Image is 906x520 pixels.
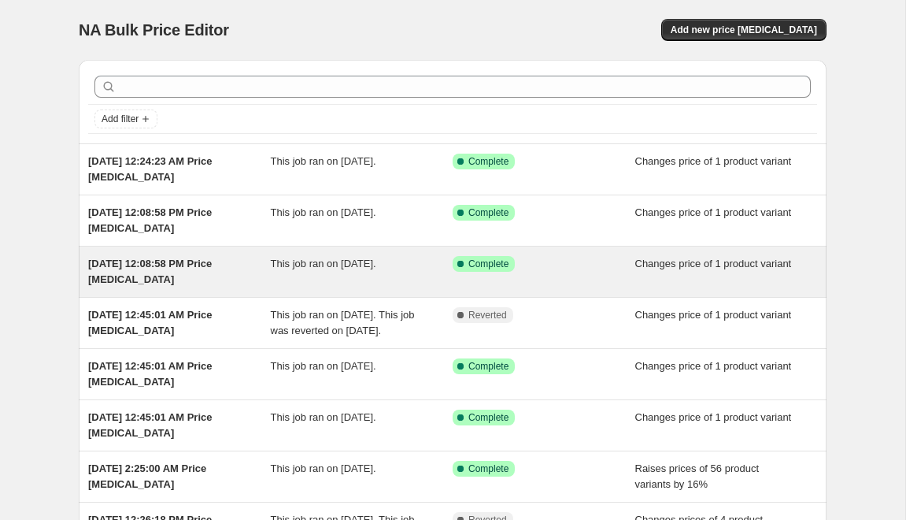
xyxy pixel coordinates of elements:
span: This job ran on [DATE]. [271,411,376,423]
span: This job ran on [DATE]. [271,360,376,372]
span: Raises prices of 56 product variants by 16% [635,462,760,490]
span: This job ran on [DATE]. [271,206,376,218]
span: [DATE] 12:45:01 AM Price [MEDICAL_DATA] [88,309,213,336]
span: Add new price [MEDICAL_DATA] [671,24,817,36]
button: Add filter [94,110,157,128]
span: This job ran on [DATE]. [271,155,376,167]
span: Changes price of 1 product variant [635,206,792,218]
span: Add filter [102,113,139,125]
span: Complete [468,360,508,373]
span: Complete [468,411,508,424]
span: Changes price of 1 product variant [635,411,792,423]
span: Changes price of 1 product variant [635,309,792,321]
button: Add new price [MEDICAL_DATA] [661,19,826,41]
span: NA Bulk Price Editor [79,21,229,39]
span: Complete [468,258,508,270]
span: Changes price of 1 product variant [635,155,792,167]
span: This job ran on [DATE]. [271,258,376,269]
span: This job ran on [DATE]. [271,462,376,474]
span: [DATE] 12:08:58 PM Price [MEDICAL_DATA] [88,206,212,234]
span: Changes price of 1 product variant [635,360,792,372]
span: Changes price of 1 product variant [635,258,792,269]
span: [DATE] 12:45:01 AM Price [MEDICAL_DATA] [88,411,213,439]
span: [DATE] 12:24:23 AM Price [MEDICAL_DATA] [88,155,213,183]
span: Complete [468,206,508,219]
span: Complete [468,462,508,475]
span: [DATE] 12:45:01 AM Price [MEDICAL_DATA] [88,360,213,388]
span: Complete [468,155,508,168]
span: Reverted [468,309,507,321]
span: [DATE] 2:25:00 AM Price [MEDICAL_DATA] [88,462,206,490]
span: This job ran on [DATE]. This job was reverted on [DATE]. [271,309,415,336]
span: [DATE] 12:08:58 PM Price [MEDICAL_DATA] [88,258,212,285]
